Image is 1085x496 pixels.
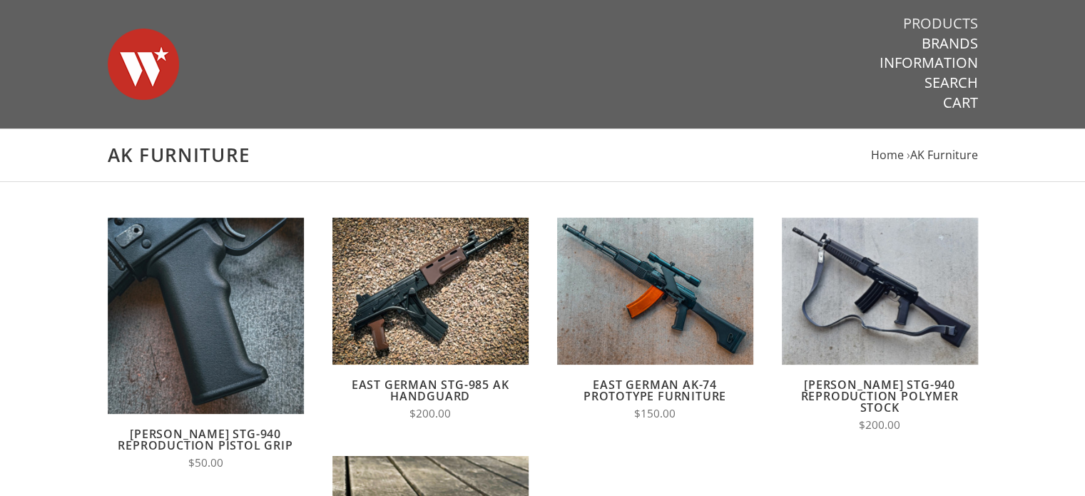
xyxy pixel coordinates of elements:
[584,377,726,404] a: East German AK-74 Prototype Furniture
[352,377,509,404] a: East German STG-985 AK Handguard
[801,377,959,415] a: [PERSON_NAME] STG-940 Reproduction Polymer Stock
[108,218,304,414] img: Wieger STG-940 Reproduction Pistol Grip
[922,34,978,53] a: Brands
[634,406,676,421] span: $150.00
[108,143,978,167] h1: AK Furniture
[409,406,451,421] span: $200.00
[910,147,978,163] a: AK Furniture
[880,54,978,72] a: Information
[903,14,978,33] a: Products
[557,218,753,365] img: East German AK-74 Prototype Furniture
[108,14,179,114] img: Warsaw Wood Co.
[118,426,292,453] a: [PERSON_NAME] STG-940 Reproduction Pistol Grip
[924,74,978,92] a: Search
[782,218,978,365] img: Wieger STG-940 Reproduction Polymer Stock
[871,147,904,163] a: Home
[188,455,223,470] span: $50.00
[943,93,978,112] a: Cart
[907,146,978,165] li: ›
[332,218,529,365] img: East German STG-985 AK Handguard
[859,417,900,432] span: $200.00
